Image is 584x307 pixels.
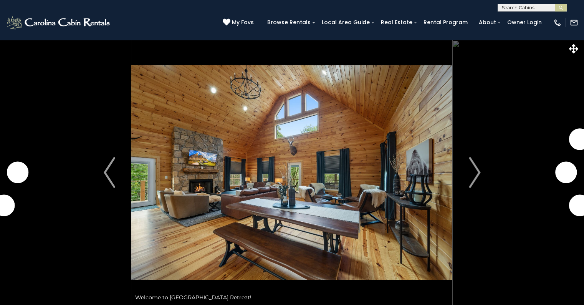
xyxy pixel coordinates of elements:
a: Browse Rentals [263,17,314,28]
img: arrow [469,157,480,188]
div: Welcome to [GEOGRAPHIC_DATA] Retreat! [131,290,452,305]
img: mail-regular-white.png [570,18,578,27]
a: My Favs [223,18,256,27]
a: About [475,17,500,28]
img: White-1-2.png [6,15,112,30]
button: Previous [88,40,132,305]
button: Next [453,40,497,305]
img: phone-regular-white.png [553,18,562,27]
a: Real Estate [377,17,416,28]
a: Owner Login [503,17,546,28]
span: My Favs [232,18,254,27]
img: arrow [104,157,115,188]
a: Rental Program [420,17,472,28]
a: Local Area Guide [318,17,374,28]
